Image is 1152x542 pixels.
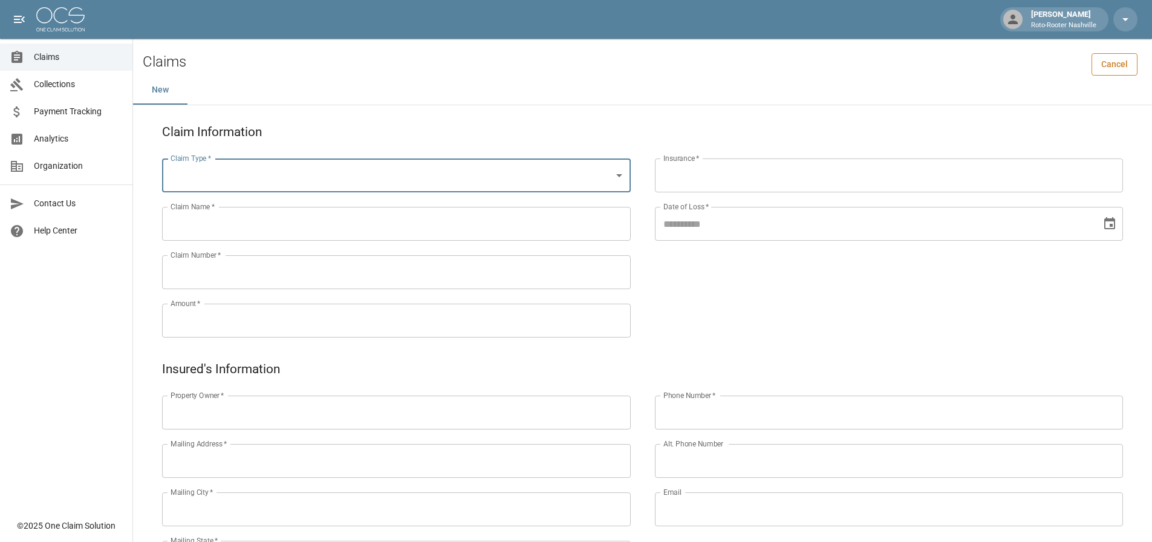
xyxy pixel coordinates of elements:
label: Alt. Phone Number [663,439,723,449]
a: Cancel [1092,53,1137,76]
span: Organization [34,160,123,172]
span: Claims [34,51,123,64]
h2: Claims [143,53,186,71]
img: ocs-logo-white-transparent.png [36,7,85,31]
span: Help Center [34,224,123,237]
label: Claim Name [171,201,215,212]
label: Insurance [663,153,699,163]
label: Phone Number [663,390,715,400]
label: Claim Number [171,250,221,260]
button: open drawer [7,7,31,31]
label: Email [663,487,682,497]
label: Mailing Address [171,439,227,449]
p: Roto-Rooter Nashville [1031,21,1096,31]
label: Mailing City [171,487,213,497]
span: Collections [34,78,123,91]
label: Amount [171,298,201,309]
button: Choose date [1098,212,1122,236]
div: [PERSON_NAME] [1026,8,1101,30]
label: Property Owner [171,390,224,400]
span: Contact Us [34,197,123,210]
label: Claim Type [171,153,211,163]
div: © 2025 One Claim Solution [17,520,116,532]
div: dynamic tabs [133,76,1152,105]
label: Date of Loss [663,201,709,212]
button: New [133,76,187,105]
span: Payment Tracking [34,105,123,118]
span: Analytics [34,132,123,145]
